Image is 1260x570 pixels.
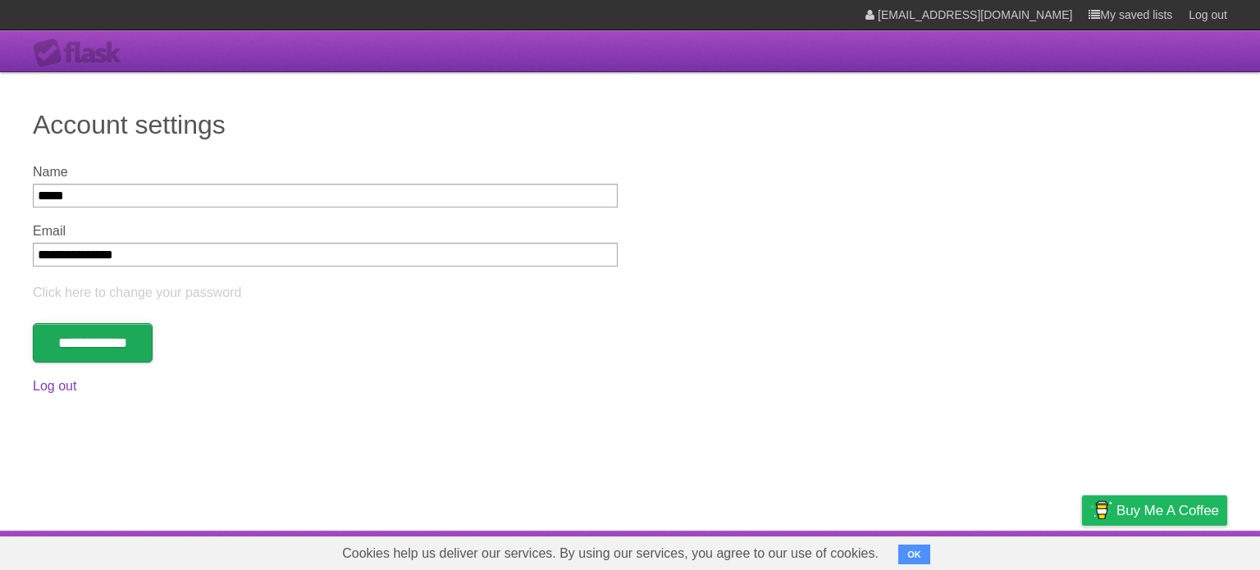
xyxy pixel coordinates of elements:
a: Privacy [1061,535,1103,566]
a: Suggest a feature [1124,535,1227,566]
a: Terms [1005,535,1041,566]
span: Cookies help us deliver our services. By using our services, you agree to our use of cookies. [326,537,895,570]
a: Log out [33,379,76,393]
label: Name [33,165,618,180]
label: Email [33,224,618,239]
a: About [864,535,898,566]
div: Flask [33,39,131,68]
img: Buy me a coffee [1090,496,1112,524]
button: OK [898,545,930,564]
a: Buy me a coffee [1082,495,1227,526]
a: Click here to change your password [33,285,241,299]
span: Buy me a coffee [1116,496,1219,525]
a: Developers [918,535,984,566]
h1: Account settings [33,105,1227,144]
